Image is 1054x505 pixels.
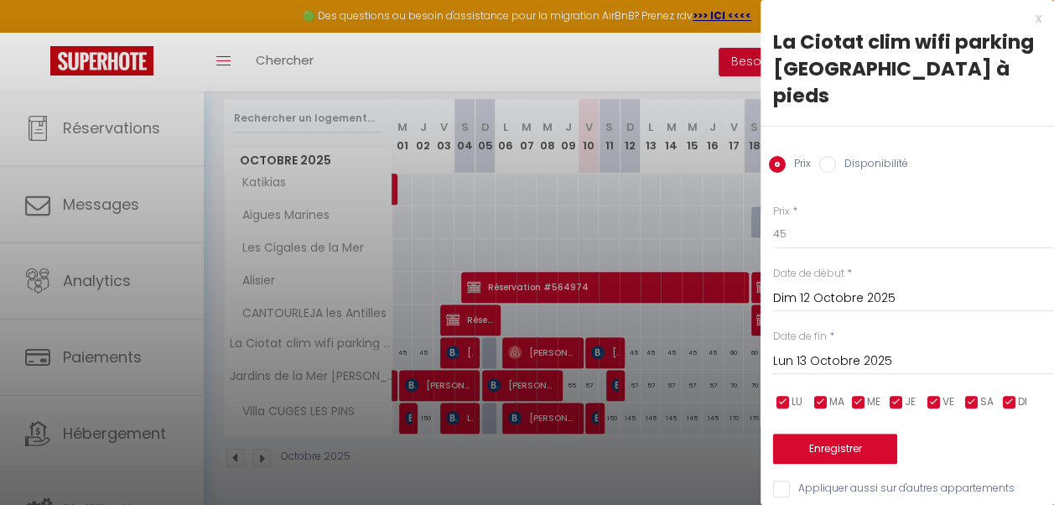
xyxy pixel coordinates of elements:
[792,394,802,410] span: LU
[836,156,908,174] label: Disponibilité
[773,266,844,282] label: Date de début
[942,394,954,410] span: VE
[829,394,844,410] span: MA
[867,394,880,410] span: ME
[773,29,1041,109] div: La Ciotat clim wifi parking [GEOGRAPHIC_DATA] à pieds
[786,156,811,174] label: Prix
[980,394,994,410] span: SA
[905,394,916,410] span: JE
[773,434,897,464] button: Enregistrer
[773,204,790,220] label: Prix
[1018,394,1027,410] span: DI
[773,329,827,345] label: Date de fin
[761,8,1041,29] div: x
